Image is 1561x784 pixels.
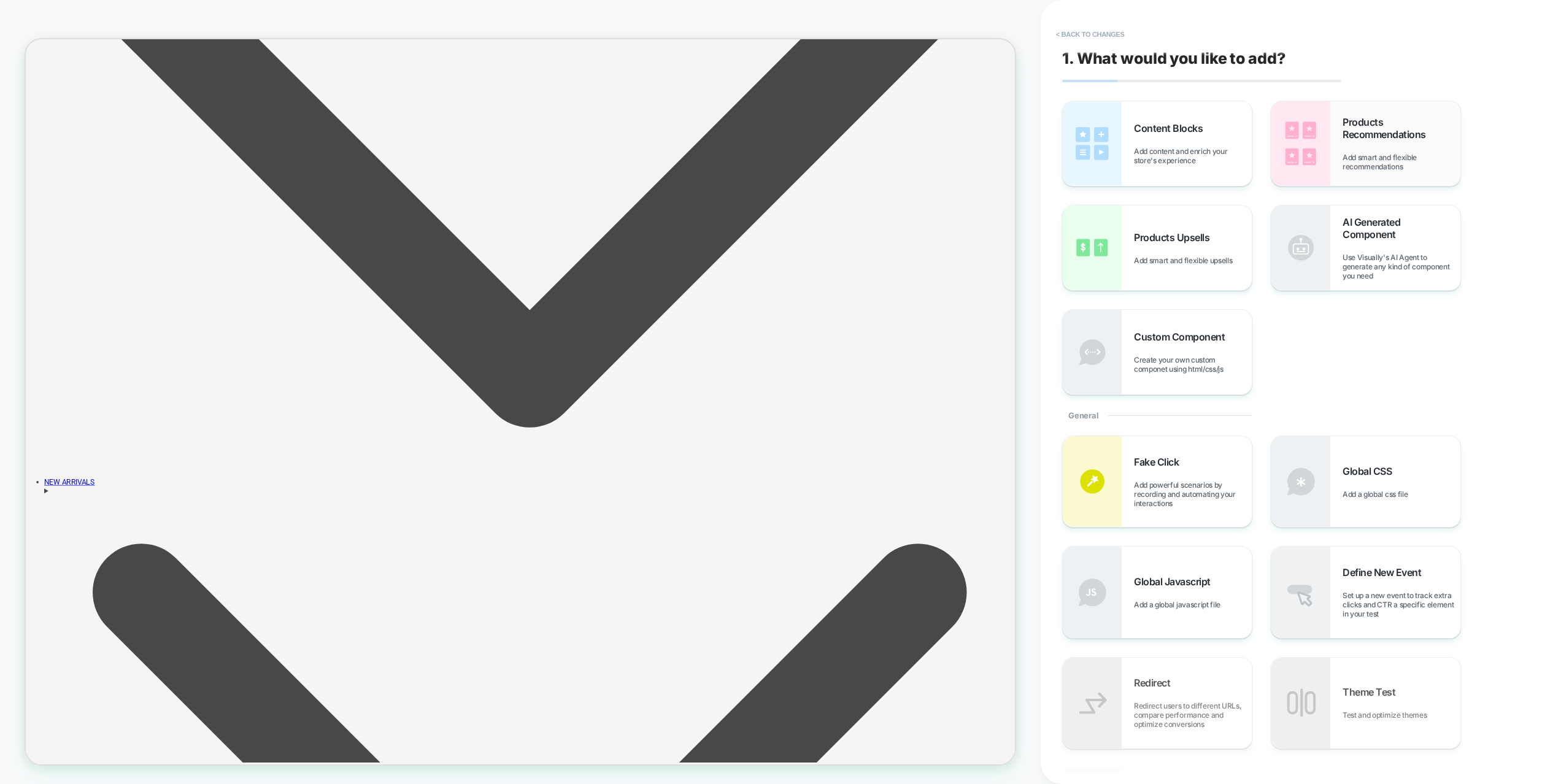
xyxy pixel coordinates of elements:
span: Set up a new event to track extra clicks and CTR a specific element in your test [1343,591,1460,618]
span: Use Visually's AI Agent to generate any kind of component you need [1343,253,1460,280]
span: Test and optimize themes [1343,710,1433,720]
span: Define New Event [1343,566,1427,578]
span: Global Javascript [1134,575,1217,588]
span: Theme Test [1343,686,1401,698]
span: 1. What would you like to add? [1062,49,1285,67]
div: General [1062,395,1252,436]
span: AI Generated Component [1343,216,1460,240]
span: Fake Click [1134,456,1185,468]
span: Global CSS [1343,465,1398,477]
span: Products Recommendations [1343,116,1460,140]
span: Custom Component [1134,331,1231,343]
span: Create your own custom componet using html/css/js [1134,355,1252,374]
span: Add content and enrich your store's experience [1134,147,1252,165]
span: Add a global css file [1343,490,1414,499]
a: NEW ARRIVALS [25,585,92,596]
span: Content Blocks [1134,122,1209,134]
span: Add smart and flexible recommendations [1343,153,1460,171]
span: Add a global javascript file [1134,600,1227,609]
span: Products Upsells [1134,231,1216,244]
span: Redirect [1134,677,1176,689]
span: Redirect users to different URLs, compare performance and optimize conversions [1134,701,1252,729]
span: Add smart and flexible upsells [1134,256,1238,265]
button: < Back to changes [1050,25,1131,44]
span: Add powerful scenarios by recording and automating your interactions [1134,480,1252,508]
